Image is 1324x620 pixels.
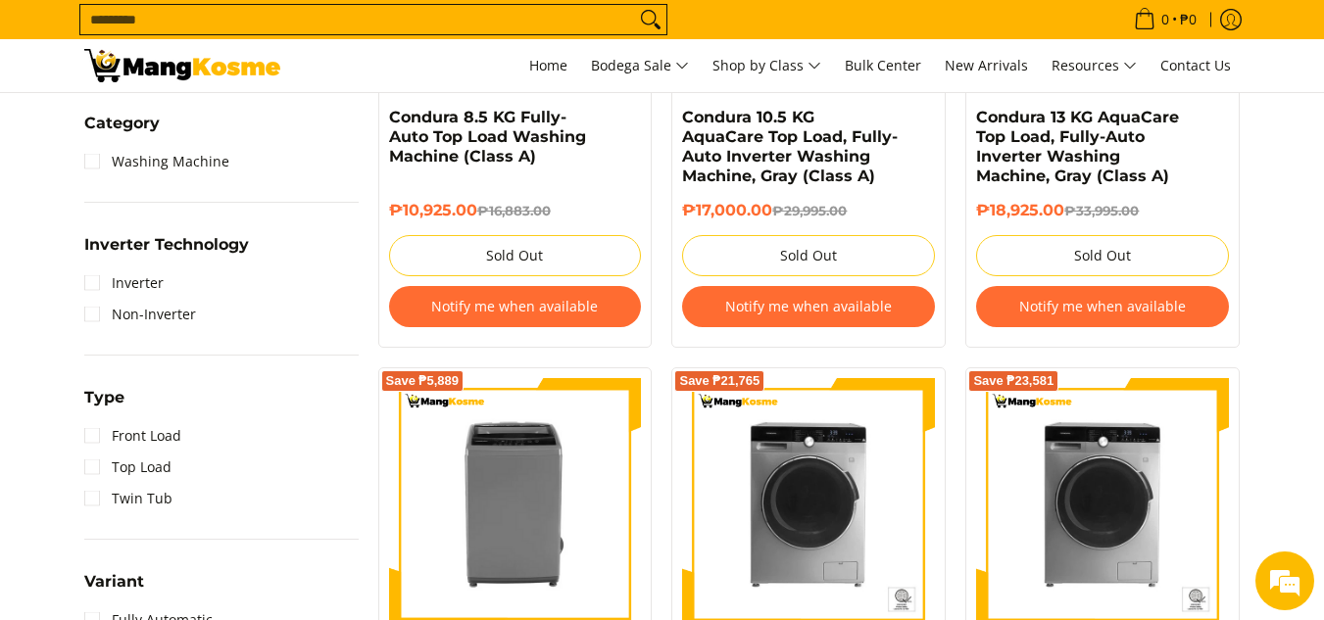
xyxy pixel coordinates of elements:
[84,299,196,330] a: Non-Inverter
[682,235,935,276] button: Sold Out
[84,146,229,177] a: Washing Machine
[84,483,172,514] a: Twin Tub
[84,267,164,299] a: Inverter
[976,201,1229,220] h6: ₱18,925.00
[591,54,689,78] span: Bodega Sale
[84,452,172,483] a: Top Load
[1177,13,1200,26] span: ₱0
[1128,9,1202,30] span: •
[84,237,249,253] span: Inverter Technology
[389,108,586,166] a: Condura 8.5 KG Fully-Auto Top Load Washing Machine (Class A)
[300,39,1241,92] nav: Main Menu
[1042,39,1147,92] a: Resources
[976,108,1179,185] a: Condura 13 KG AquaCare Top Load, Fully-Auto Inverter Washing Machine, Gray (Class A)
[321,10,368,57] div: Minimize live chat window
[1052,54,1137,78] span: Resources
[519,39,577,92] a: Home
[10,412,373,481] textarea: Type your message and hit 'Enter'
[635,5,666,34] button: Search
[389,201,642,220] h6: ₱10,925.00
[682,201,935,220] h6: ₱17,000.00
[84,116,160,146] summary: Open
[845,56,921,74] span: Bulk Center
[1064,203,1139,218] del: ₱33,995.00
[1160,56,1231,74] span: Contact Us
[772,203,847,218] del: ₱29,995.00
[835,39,931,92] a: Bulk Center
[703,39,831,92] a: Shop by Class
[84,390,124,420] summary: Open
[477,203,551,218] del: ₱16,883.00
[84,574,144,604] summary: Open
[945,56,1028,74] span: New Arrivals
[114,185,270,383] span: We're online!
[682,108,898,185] a: Condura 10.5 KG AquaCare Top Load, Fully-Auto Inverter Washing Machine, Gray (Class A)
[1151,39,1241,92] a: Contact Us
[84,116,160,131] span: Category
[935,39,1038,92] a: New Arrivals
[976,235,1229,276] button: Sold Out
[529,56,567,74] span: Home
[389,235,642,276] button: Sold Out
[84,237,249,267] summary: Open
[84,49,280,82] img: Washing Machines l Mang Kosme: Home Appliances Warehouse Sale Partner | Page 2
[84,420,181,452] a: Front Load
[84,390,124,405] span: Type
[581,39,699,92] a: Bodega Sale
[102,110,329,135] div: Chat with us now
[389,286,642,327] button: Notify me when available
[682,286,935,327] button: Notify me when available
[712,54,821,78] span: Shop by Class
[84,574,144,590] span: Variant
[679,375,760,387] span: Save ₱21,765
[973,375,1054,387] span: Save ₱23,581
[1158,13,1172,26] span: 0
[386,375,460,387] span: Save ₱5,889
[976,286,1229,327] button: Notify me when available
